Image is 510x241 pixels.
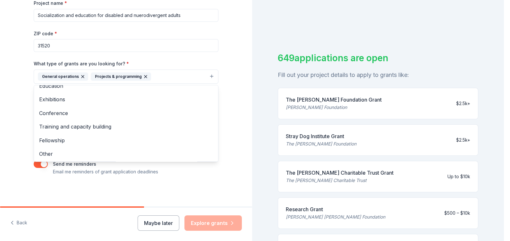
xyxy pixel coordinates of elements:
[39,82,213,90] span: Education
[91,72,151,81] div: Projects & programming
[39,150,213,158] span: Other
[39,109,213,117] span: Conference
[39,122,213,131] span: Training and capacity building
[34,70,218,84] button: General operationsProjects & programming
[39,136,213,145] span: Fellowship
[38,72,88,81] div: General operations
[39,95,213,104] span: Exhibitions
[34,85,218,162] div: General operationsProjects & programming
